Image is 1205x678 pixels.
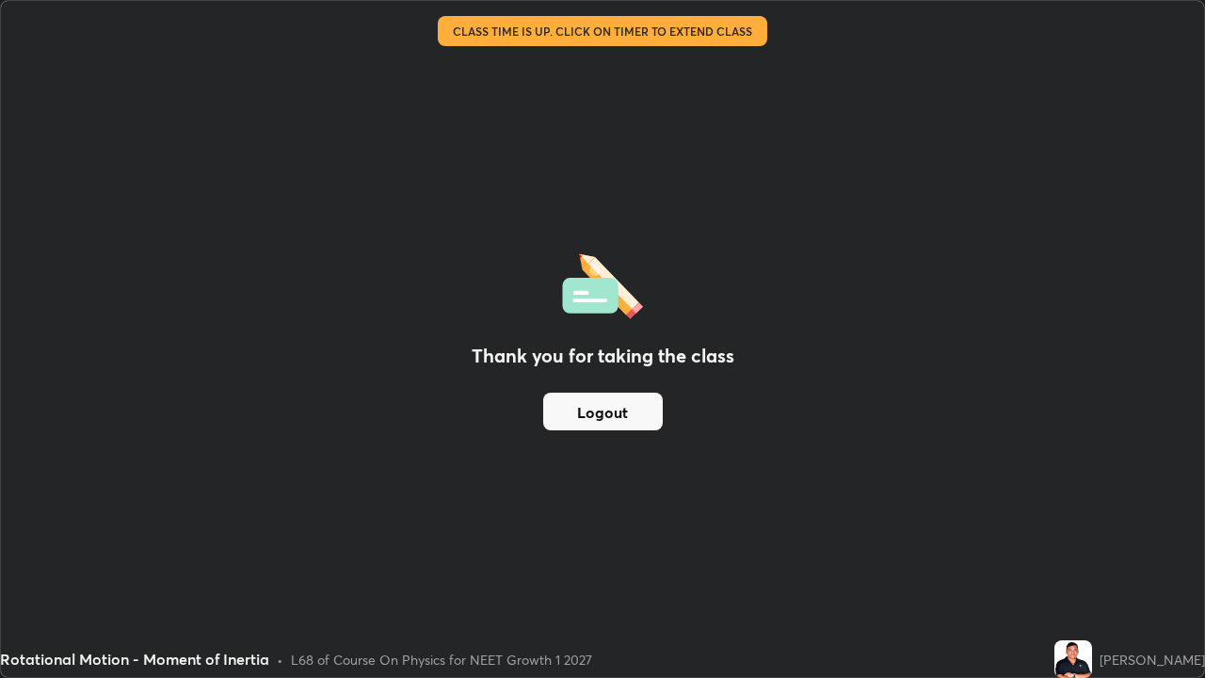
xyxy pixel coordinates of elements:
div: • [277,650,283,670]
img: ec8d2956c2874bb4b81a1db82daee692.jpg [1054,640,1092,678]
button: Logout [543,393,663,430]
div: L68 of Course On Physics for NEET Growth 1 2027 [291,650,592,670]
h2: Thank you for taking the class [472,342,734,370]
img: offlineFeedback.1438e8b3.svg [562,248,643,319]
div: [PERSON_NAME] [1100,650,1205,670]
